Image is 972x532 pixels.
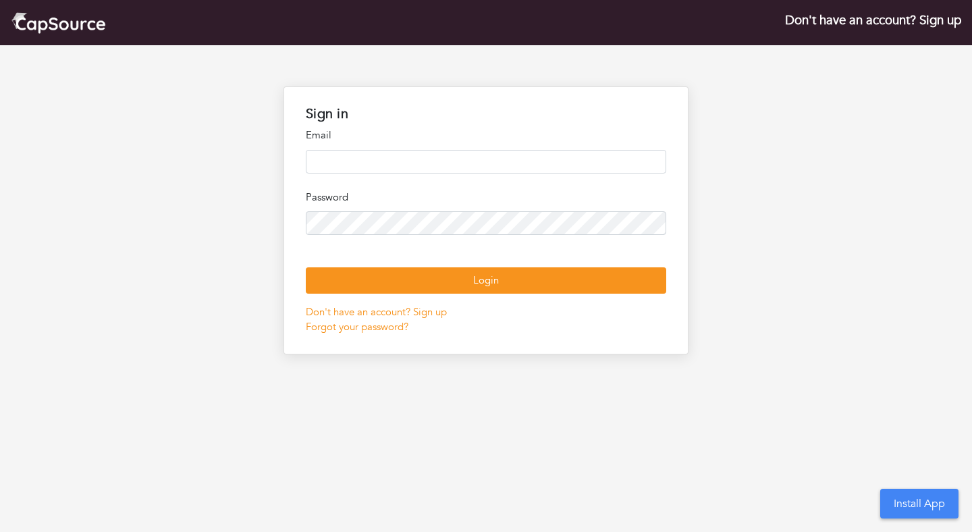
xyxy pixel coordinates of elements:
button: Install App [880,489,959,518]
a: Don't have an account? Sign up [785,11,961,29]
p: Password [306,190,666,205]
button: Login [306,267,666,294]
img: cap_logo.png [11,11,106,34]
a: Don't have an account? Sign up [306,305,447,319]
a: Forgot your password? [306,320,408,334]
p: Email [306,128,666,143]
h1: Sign in [306,106,666,122]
